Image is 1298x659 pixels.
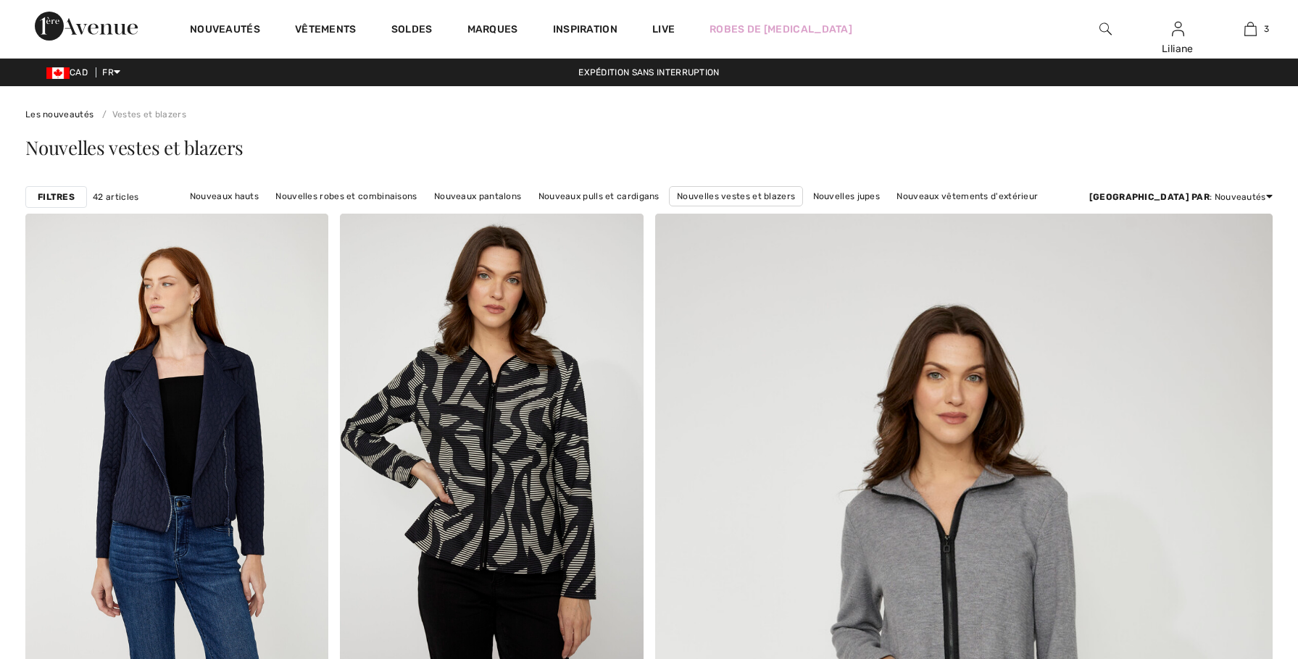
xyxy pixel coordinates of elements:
a: Soldes [391,23,433,38]
a: Live [652,22,675,37]
span: 3 [1264,22,1269,35]
a: Vestes et blazers [96,109,186,119]
span: CAD [46,67,93,77]
span: Nouvelles vestes et blazers [25,135,244,160]
img: 1ère Avenue [35,12,138,41]
img: Mon panier [1244,20,1257,38]
a: Nouveaux hauts [183,187,266,206]
a: Marques [467,23,518,38]
a: 3 [1215,20,1286,38]
a: Robes de [MEDICAL_DATA] [710,22,852,37]
a: Nouvelles robes et combinaisons [268,187,424,206]
span: 42 articles [93,190,138,203]
img: Mes infos [1172,20,1184,38]
a: Nouveaux pantalons [427,187,528,206]
a: Nouvelles vestes et blazers [669,186,803,206]
a: Nouveautés [190,23,260,38]
strong: Filtres [38,190,75,203]
img: recherche [1099,20,1112,38]
img: Canadian Dollar [46,67,70,79]
a: Nouveaux vêtements d'extérieur [889,187,1045,206]
span: Inspiration [553,23,617,38]
strong: [GEOGRAPHIC_DATA] par [1089,192,1210,202]
a: Nouveaux pulls et cardigans [531,187,667,206]
a: Les nouveautés [25,109,93,119]
div: : Nouveautés [1089,190,1273,203]
a: Nouvelles jupes [806,187,888,206]
a: Vêtements [295,23,357,38]
div: Liliane [1142,41,1213,56]
span: FR [102,67,120,77]
a: Se connecter [1172,22,1184,35]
